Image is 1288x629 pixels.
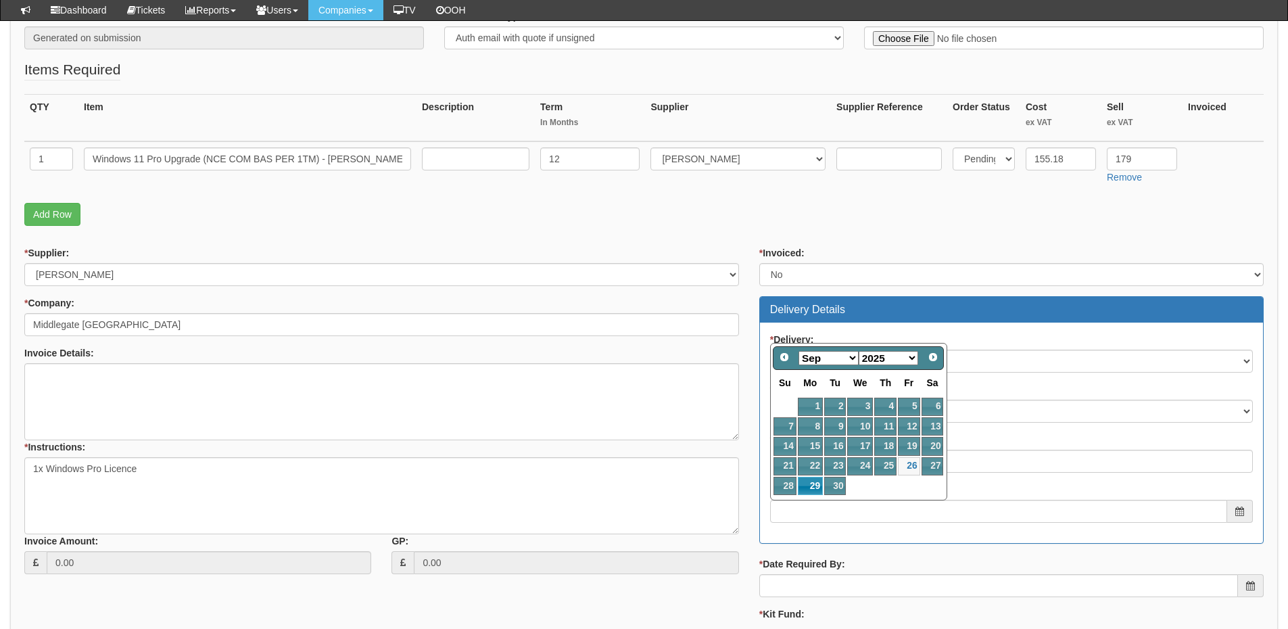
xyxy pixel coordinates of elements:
[898,437,920,455] a: 19
[773,477,796,495] a: 28
[645,94,831,141] th: Supplier
[759,557,845,571] label: Date Required By:
[847,398,873,416] a: 3
[770,304,1253,316] h3: Delivery Details
[922,457,944,475] a: 27
[874,457,897,475] a: 25
[759,246,805,260] label: Invoiced:
[416,94,535,141] th: Description
[773,437,796,455] a: 14
[922,437,944,455] a: 20
[898,457,920,475] a: 26
[24,203,80,226] a: Add Row
[779,352,790,363] span: Prev
[830,377,840,388] span: Tuesday
[24,440,85,454] label: Instructions:
[924,348,943,367] a: Next
[847,457,873,475] a: 24
[880,377,891,388] span: Thursday
[874,437,897,455] a: 18
[540,117,640,129] small: In Months
[1107,172,1142,183] a: Remove
[1026,117,1096,129] small: ex VAT
[803,377,817,388] span: Monday
[779,377,791,388] span: Sunday
[1107,117,1177,129] small: ex VAT
[24,246,69,260] label: Supplier:
[775,348,794,367] a: Prev
[391,534,408,548] label: GP:
[759,607,805,621] label: Kit Fund:
[798,457,823,475] a: 22
[24,346,94,360] label: Invoice Details:
[853,377,867,388] span: Wednesday
[922,398,944,416] a: 6
[1020,94,1101,141] th: Cost
[927,377,938,388] span: Saturday
[928,352,938,363] span: Next
[922,417,944,436] a: 13
[798,437,823,455] a: 15
[770,333,814,346] label: Delivery:
[898,417,920,436] a: 12
[824,477,846,495] a: 30
[798,417,823,436] a: 8
[824,437,846,455] a: 16
[773,457,796,475] a: 21
[824,457,846,475] a: 23
[773,417,796,436] a: 7
[1183,94,1264,141] th: Invoiced
[824,417,846,436] a: 9
[535,94,645,141] th: Term
[947,94,1020,141] th: Order Status
[24,60,120,80] legend: Items Required
[824,398,846,416] a: 2
[798,398,823,416] a: 1
[847,417,873,436] a: 10
[831,94,947,141] th: Supplier Reference
[24,534,98,548] label: Invoice Amount:
[874,398,897,416] a: 4
[847,437,873,455] a: 17
[904,377,913,388] span: Friday
[24,296,74,310] label: Company:
[798,477,823,495] a: 29
[898,398,920,416] a: 5
[24,94,78,141] th: QTY
[78,94,416,141] th: Item
[874,417,897,436] a: 11
[1101,94,1183,141] th: Sell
